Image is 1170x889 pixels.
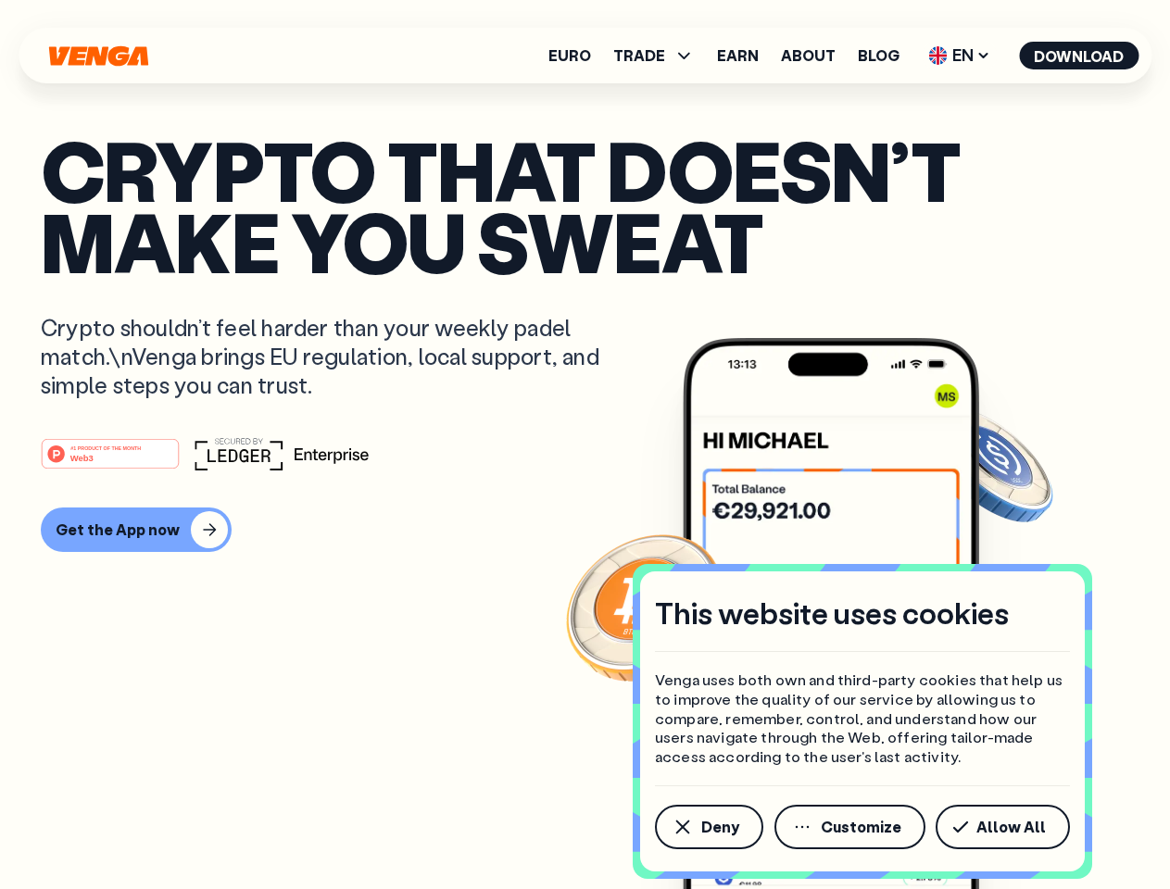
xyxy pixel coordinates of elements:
a: Earn [717,48,759,63]
tspan: #1 PRODUCT OF THE MONTH [70,444,141,450]
button: Allow All [936,805,1070,849]
a: Blog [858,48,900,63]
svg: Home [46,45,150,67]
button: Deny [655,805,763,849]
img: Bitcoin [562,523,729,690]
p: Crypto shouldn’t feel harder than your weekly padel match.\nVenga brings EU regulation, local sup... [41,313,626,400]
span: TRADE [613,44,695,67]
span: Allow All [976,820,1046,834]
a: Euro [548,48,591,63]
img: flag-uk [928,46,947,65]
p: Crypto that doesn’t make you sweat [41,134,1129,276]
h4: This website uses cookies [655,594,1009,632]
button: Download [1019,42,1139,69]
button: Customize [774,805,925,849]
img: USDC coin [924,398,1057,532]
span: TRADE [613,48,665,63]
p: Venga uses both own and third-party cookies that help us to improve the quality of our service by... [655,670,1070,767]
a: About [781,48,836,63]
span: EN [922,41,997,70]
span: Customize [821,820,901,834]
button: Get the App now [41,507,232,552]
tspan: Web3 [70,452,94,462]
a: Get the App now [41,507,1129,552]
a: #1 PRODUCT OF THE MONTHWeb3 [41,449,180,473]
span: Deny [701,820,739,834]
div: Get the App now [56,520,180,539]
